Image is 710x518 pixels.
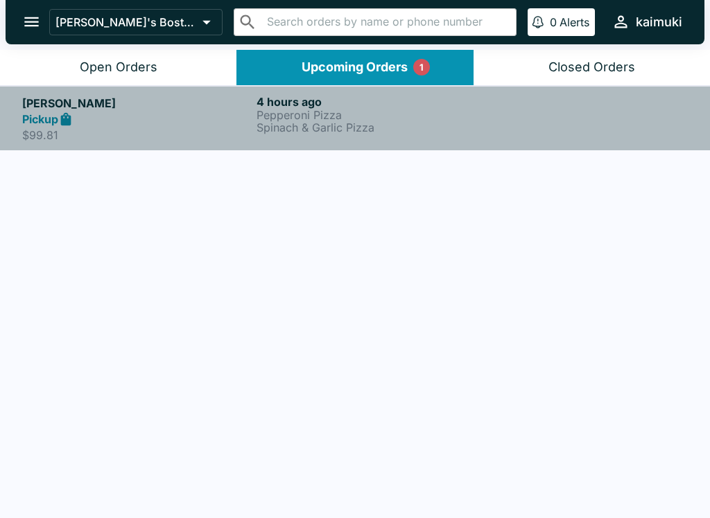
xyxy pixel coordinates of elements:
button: open drawer [14,4,49,39]
strong: Pickup [22,112,58,126]
button: kaimuki [606,7,688,37]
button: [PERSON_NAME]'s Boston Pizza [49,9,223,35]
p: Pepperoni Pizza [257,109,485,121]
div: kaimuki [636,14,682,30]
p: $99.81 [22,128,251,142]
input: Search orders by name or phone number [263,12,510,32]
h5: [PERSON_NAME] [22,95,251,111]
p: [PERSON_NAME]'s Boston Pizza [55,15,197,29]
p: Spinach & Garlic Pizza [257,121,485,134]
div: Upcoming Orders [302,60,408,75]
p: 1 [419,60,424,74]
p: 0 [550,15,557,29]
h6: 4 hours ago [257,95,485,109]
p: Alerts [560,15,589,29]
div: Open Orders [80,60,157,75]
div: Closed Orders [548,60,635,75]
